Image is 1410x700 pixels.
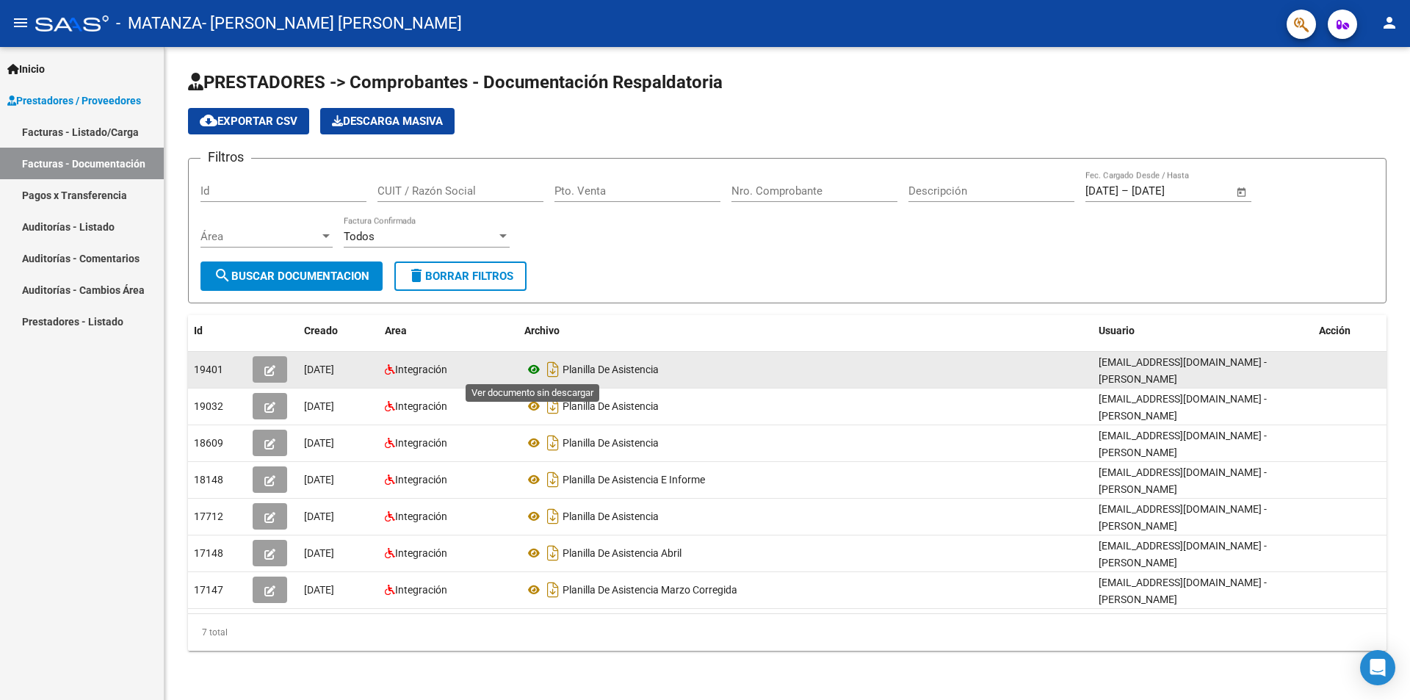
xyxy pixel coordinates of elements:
[194,325,203,336] span: Id
[1234,184,1251,201] button: Open calendar
[395,364,447,375] span: Integración
[194,584,223,596] span: 17147
[200,147,251,167] h3: Filtros
[543,578,563,602] i: Descargar documento
[194,437,223,449] span: 18609
[395,400,447,412] span: Integración
[1093,315,1313,347] datatable-header-cell: Usuario
[188,108,309,134] button: Exportar CSV
[320,108,455,134] button: Descarga Masiva
[543,541,563,565] i: Descargar documento
[304,364,334,375] span: [DATE]
[1085,184,1118,198] input: Fecha inicio
[1319,325,1351,336] span: Acción
[1121,184,1129,198] span: –
[1313,315,1386,347] datatable-header-cell: Acción
[200,230,319,243] span: Área
[12,14,29,32] mat-icon: menu
[7,61,45,77] span: Inicio
[214,270,369,283] span: Buscar Documentacion
[194,474,223,486] span: 18148
[563,364,659,375] span: Planilla De Asistencia
[1099,393,1267,422] span: [EMAIL_ADDRESS][DOMAIN_NAME] - [PERSON_NAME]
[1099,577,1267,605] span: [EMAIL_ADDRESS][DOMAIN_NAME] - [PERSON_NAME]
[1360,650,1395,685] div: Open Intercom Messenger
[298,315,379,347] datatable-header-cell: Creado
[304,584,334,596] span: [DATE]
[395,547,447,559] span: Integración
[395,474,447,486] span: Integración
[200,261,383,291] button: Buscar Documentacion
[563,584,737,596] span: Planilla De Asistencia Marzo Corregida
[563,547,681,559] span: Planilla De Asistencia Abril
[200,112,217,129] mat-icon: cloud_download
[1099,466,1267,495] span: [EMAIL_ADDRESS][DOMAIN_NAME] - [PERSON_NAME]
[394,261,527,291] button: Borrar Filtros
[1099,356,1267,385] span: [EMAIL_ADDRESS][DOMAIN_NAME] - [PERSON_NAME]
[395,437,447,449] span: Integración
[304,474,334,486] span: [DATE]
[116,7,202,40] span: - MATANZA
[200,115,297,128] span: Exportar CSV
[304,547,334,559] span: [DATE]
[1099,325,1135,336] span: Usuario
[304,325,338,336] span: Creado
[1381,14,1398,32] mat-icon: person
[188,315,247,347] datatable-header-cell: Id
[563,510,659,522] span: Planilla De Asistencia
[543,358,563,381] i: Descargar documento
[543,394,563,418] i: Descargar documento
[344,230,375,243] span: Todos
[304,437,334,449] span: [DATE]
[214,267,231,284] mat-icon: search
[408,270,513,283] span: Borrar Filtros
[202,7,462,40] span: - [PERSON_NAME] [PERSON_NAME]
[194,400,223,412] span: 19032
[1099,503,1267,532] span: [EMAIL_ADDRESS][DOMAIN_NAME] - [PERSON_NAME]
[188,614,1386,651] div: 7 total
[1099,540,1267,569] span: [EMAIL_ADDRESS][DOMAIN_NAME] - [PERSON_NAME]
[7,93,141,109] span: Prestadores / Proveedores
[194,364,223,375] span: 19401
[304,510,334,522] span: [DATE]
[304,400,334,412] span: [DATE]
[543,505,563,528] i: Descargar documento
[1132,184,1203,198] input: Fecha fin
[563,400,659,412] span: Planilla De Asistencia
[518,315,1093,347] datatable-header-cell: Archivo
[320,108,455,134] app-download-masive: Descarga masiva de comprobantes (adjuntos)
[332,115,443,128] span: Descarga Masiva
[543,468,563,491] i: Descargar documento
[188,72,723,93] span: PRESTADORES -> Comprobantes - Documentación Respaldatoria
[385,325,407,336] span: Area
[379,315,518,347] datatable-header-cell: Area
[395,510,447,522] span: Integración
[194,510,223,522] span: 17712
[408,267,425,284] mat-icon: delete
[563,437,659,449] span: Planilla De Asistencia
[1099,430,1267,458] span: [EMAIL_ADDRESS][DOMAIN_NAME] - [PERSON_NAME]
[395,584,447,596] span: Integración
[194,547,223,559] span: 17148
[524,325,560,336] span: Archivo
[543,431,563,455] i: Descargar documento
[563,474,705,486] span: Planilla De Asistencia E Informe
